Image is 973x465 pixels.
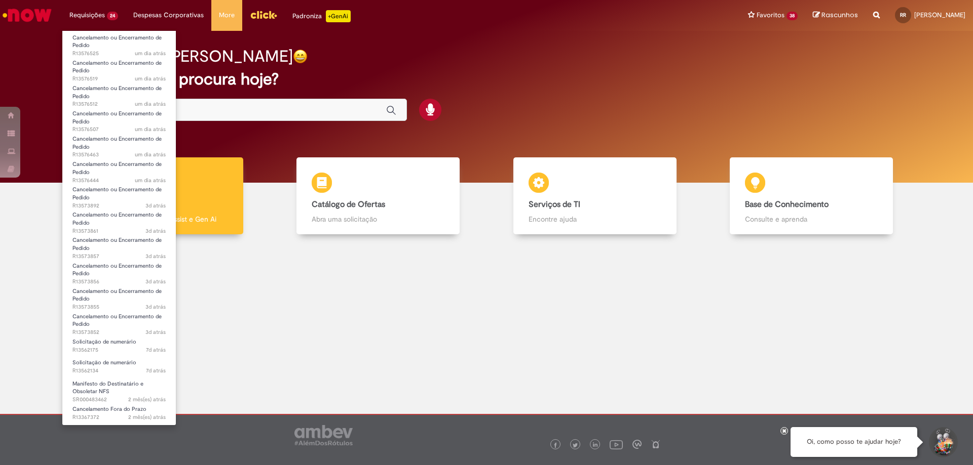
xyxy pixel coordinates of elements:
[62,286,176,308] a: Aberto R13573855 : Cancelamento ou Encerramento de Pedido
[62,261,176,282] a: Aberto R13573856 : Cancelamento ou Encerramento de Pedido
[632,440,642,449] img: logo_footer_workplace.png
[135,177,166,184] span: um dia atrás
[72,252,166,261] span: R13573857
[62,357,176,376] a: Aberto R13562134 : Solicitação de numerário
[486,157,703,235] a: Serviços de TI Encontre ajuda
[270,157,487,235] a: Catálogo de Ofertas Abra uma solicitação
[312,214,444,224] p: Abra uma solicitação
[294,425,353,445] img: logo_footer_ambev_rotulo_gray.png
[69,10,105,20] span: Requisições
[914,11,965,19] span: [PERSON_NAME]
[135,151,166,158] time: 29/09/2025 12:09:02
[145,328,166,336] time: 28/09/2025 11:43:38
[128,396,166,403] span: 2 mês(es) atrás
[529,199,580,209] b: Serviços de TI
[745,214,878,224] p: Consulte e aprenda
[62,83,176,105] a: Aberto R13576512 : Cancelamento ou Encerramento de Pedido
[135,100,166,108] time: 29/09/2025 12:17:03
[72,328,166,336] span: R13573852
[145,252,166,260] time: 28/09/2025 11:47:43
[651,440,660,449] img: logo_footer_naosei.png
[62,58,176,79] a: Aberto R13576519 : Cancelamento ou Encerramento de Pedido
[573,443,578,448] img: logo_footer_twitter.png
[593,442,598,448] img: logo_footer_linkedin.png
[72,413,166,421] span: R13367372
[135,125,166,133] span: um dia atrás
[813,11,858,20] a: Rascunhos
[292,10,351,22] div: Padroniza
[72,75,166,83] span: R13576519
[133,10,204,20] span: Despesas Corporativas
[787,12,798,20] span: 38
[128,413,166,421] time: 07/08/2025 10:44:55
[72,338,136,346] span: Solicitação de numerário
[326,10,351,22] p: +GenAi
[145,303,166,311] time: 28/09/2025 11:45:41
[145,328,166,336] span: 3d atrás
[791,427,917,457] div: Oi, como posso te ajudar hoje?
[145,202,166,209] time: 28/09/2025 12:12:54
[145,278,166,285] time: 28/09/2025 11:46:41
[145,252,166,260] span: 3d atrás
[62,134,176,155] a: Aberto R13576463 : Cancelamento ou Encerramento de Pedido
[72,346,166,354] span: R13562175
[529,214,661,224] p: Encontre ajuda
[72,151,166,159] span: R13576463
[72,227,166,235] span: R13573861
[145,303,166,311] span: 3d atrás
[821,10,858,20] span: Rascunhos
[72,211,162,227] span: Cancelamento ou Encerramento de Pedido
[72,396,166,404] span: SR000483462
[72,367,166,375] span: R13562134
[62,378,176,400] a: Aberto SR000483462 : Manifesto do Destinatário e Obsoletar NFS
[72,135,162,151] span: Cancelamento ou Encerramento de Pedido
[72,278,166,286] span: R13573856
[72,177,166,185] span: R13576444
[72,380,143,396] span: Manifesto do Destinatário e Obsoletar NFS
[145,227,166,235] time: 28/09/2025 11:48:51
[145,202,166,209] span: 3d atrás
[72,59,162,75] span: Cancelamento ou Encerramento de Pedido
[72,405,146,413] span: Cancelamento Fora do Prazo
[135,100,166,108] span: um dia atrás
[900,12,906,18] span: RR
[62,108,176,130] a: Aberto R13576507 : Cancelamento ou Encerramento de Pedido
[72,100,166,108] span: R13576512
[62,235,176,257] a: Aberto R13573857 : Cancelamento ou Encerramento de Pedido
[72,262,162,278] span: Cancelamento ou Encerramento de Pedido
[62,159,176,181] a: Aberto R13576444 : Cancelamento ou Encerramento de Pedido
[135,24,166,32] time: 29/09/2025 12:19:15
[72,186,162,201] span: Cancelamento ou Encerramento de Pedido
[72,202,166,210] span: R13573892
[72,287,162,303] span: Cancelamento ou Encerramento de Pedido
[135,125,166,133] time: 29/09/2025 12:16:10
[72,110,162,125] span: Cancelamento ou Encerramento de Pedido
[250,7,277,22] img: click_logo_yellow_360x200.png
[72,50,166,58] span: R13576525
[146,367,166,374] span: 7d atrás
[107,12,118,20] span: 24
[62,404,176,422] a: Aberto R13367372 : Cancelamento Fora do Prazo
[53,157,270,235] a: Tirar dúvidas Tirar dúvidas com Lupi Assist e Gen Ai
[62,336,176,355] a: Aberto R13562175 : Solicitação de numerário
[145,227,166,235] span: 3d atrás
[88,70,886,88] h2: O que você procura hoje?
[72,236,162,252] span: Cancelamento ou Encerramento de Pedido
[312,199,385,209] b: Catálogo de Ofertas
[72,160,162,176] span: Cancelamento ou Encerramento de Pedido
[1,5,53,25] img: ServiceNow
[62,311,176,333] a: Aberto R13573852 : Cancelamento ou Encerramento de Pedido
[62,209,176,231] a: Aberto R13573861 : Cancelamento ou Encerramento de Pedido
[927,427,958,457] button: Iniciar Conversa de Suporte
[72,125,166,134] span: R13576507
[293,49,308,64] img: happy-face.png
[219,10,235,20] span: More
[72,359,136,366] span: Solicitação de numerário
[88,48,293,65] h2: Boa tarde, [PERSON_NAME]
[128,413,166,421] span: 2 mês(es) atrás
[703,157,920,235] a: Base de Conhecimento Consulte e aprenda
[135,151,166,158] span: um dia atrás
[745,199,829,209] b: Base de Conhecimento
[62,30,176,426] ul: Requisições
[62,184,176,206] a: Aberto R13573892 : Cancelamento ou Encerramento de Pedido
